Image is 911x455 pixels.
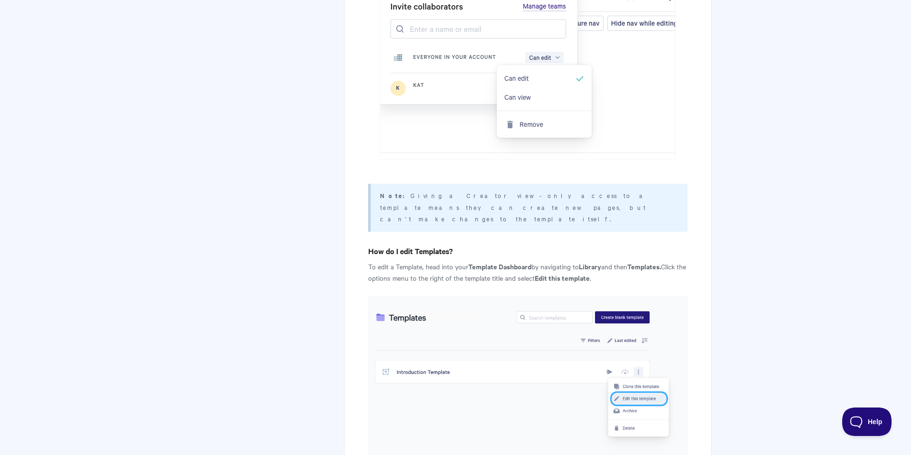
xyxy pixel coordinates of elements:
strong: Templates. [627,261,661,271]
strong: Template Dashboard [468,261,531,271]
iframe: Toggle Customer Support [842,408,892,436]
p: To edit a Template, head into your by navigating to and then Click the options menu to the right ... [368,261,688,284]
b: Note: [380,191,410,200]
h4: How do I edit Templates? [368,245,688,257]
strong: Library [579,261,601,271]
p: Giving a Creator view-only access to a template means they can create new pages, but can't make c... [380,190,676,224]
strong: Edit this template [535,273,590,283]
